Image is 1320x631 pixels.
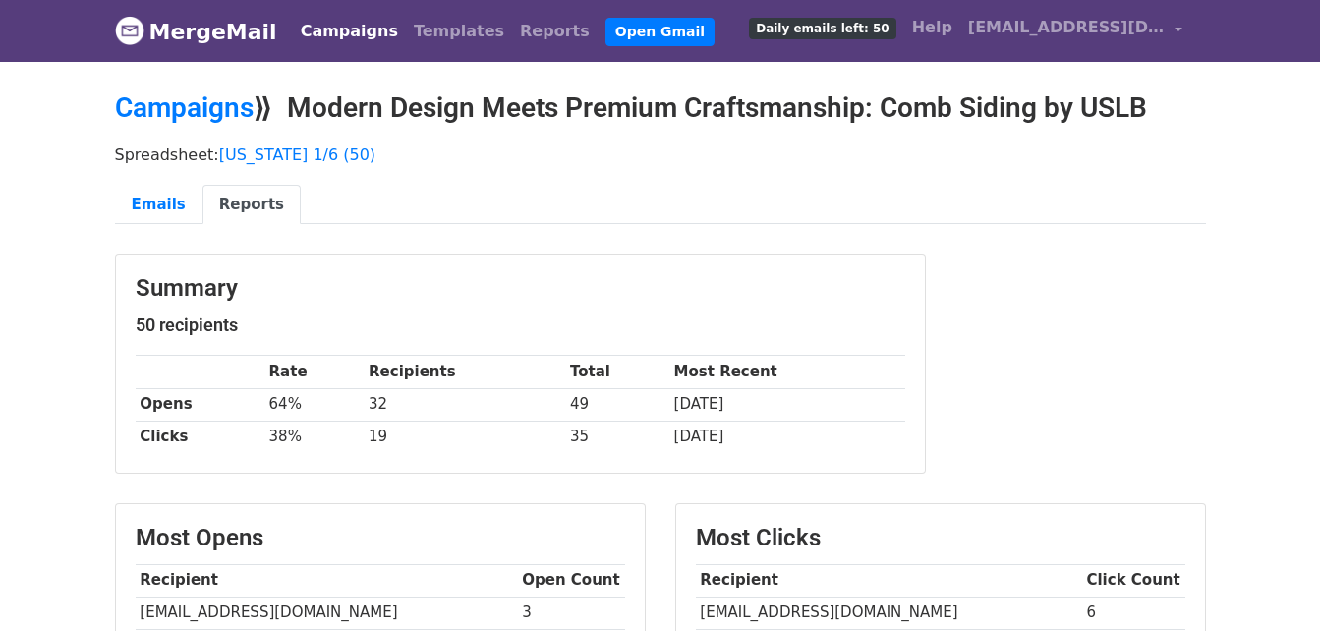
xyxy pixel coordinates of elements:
[696,524,1185,552] h3: Most Clicks
[565,356,669,388] th: Total
[264,356,365,388] th: Rate
[202,185,301,225] a: Reports
[741,8,903,47] a: Daily emails left: 50
[968,16,1165,39] span: [EMAIL_ADDRESS][DOMAIN_NAME]
[904,8,960,47] a: Help
[518,564,625,597] th: Open Count
[1222,537,1320,631] iframe: Chat Widget
[115,16,144,45] img: MergeMail logo
[364,421,565,453] td: 19
[512,12,598,51] a: Reports
[136,564,518,597] th: Recipient
[293,12,406,51] a: Campaigns
[136,524,625,552] h3: Most Opens
[696,597,1082,629] td: [EMAIL_ADDRESS][DOMAIN_NAME]
[136,274,905,303] h3: Summary
[605,18,715,46] a: Open Gmail
[1082,564,1185,597] th: Click Count
[1082,597,1185,629] td: 6
[518,597,625,629] td: 3
[115,11,277,52] a: MergeMail
[364,388,565,421] td: 32
[669,388,905,421] td: [DATE]
[136,388,264,421] th: Opens
[669,421,905,453] td: [DATE]
[406,12,512,51] a: Templates
[669,356,905,388] th: Most Recent
[115,91,254,124] a: Campaigns
[136,597,518,629] td: [EMAIL_ADDRESS][DOMAIN_NAME]
[264,421,365,453] td: 38%
[264,388,365,421] td: 64%
[364,356,565,388] th: Recipients
[115,185,202,225] a: Emails
[136,315,905,336] h5: 50 recipients
[696,564,1082,597] th: Recipient
[136,421,264,453] th: Clicks
[115,144,1206,165] p: Spreadsheet:
[219,145,375,164] a: [US_STATE] 1/6 (50)
[115,91,1206,125] h2: ⟫ Modern Design Meets Premium Craftsmanship: Comb Siding by USLB
[960,8,1190,54] a: [EMAIL_ADDRESS][DOMAIN_NAME]
[565,421,669,453] td: 35
[565,388,669,421] td: 49
[749,18,895,39] span: Daily emails left: 50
